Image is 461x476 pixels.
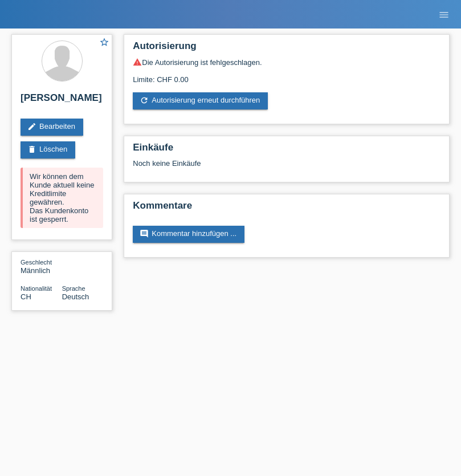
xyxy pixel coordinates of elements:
span: Sprache [62,285,85,292]
div: Wir können dem Kunde aktuell keine Kreditlimite gewähren. Das Kundenkonto ist gesperrt. [21,168,103,228]
i: warning [133,58,142,67]
h2: Einkäufe [133,142,440,159]
a: deleteLöschen [21,141,75,158]
i: menu [438,9,450,21]
span: Geschlecht [21,259,52,266]
span: Deutsch [62,292,89,301]
div: Männlich [21,258,62,275]
i: star_border [99,37,109,47]
a: editBearbeiten [21,119,83,136]
i: delete [27,145,36,154]
i: refresh [140,96,149,105]
a: refreshAutorisierung erneut durchführen [133,92,268,109]
h2: Autorisierung [133,40,440,58]
h2: Kommentare [133,200,440,217]
div: Noch keine Einkäufe [133,159,440,176]
i: comment [140,229,149,238]
a: commentKommentar hinzufügen ... [133,226,244,243]
a: menu [433,11,455,18]
span: Nationalität [21,285,52,292]
span: Schweiz [21,292,31,301]
div: Limite: CHF 0.00 [133,67,440,84]
h2: [PERSON_NAME] [21,92,103,109]
i: edit [27,122,36,131]
a: star_border [99,37,109,49]
div: Die Autorisierung ist fehlgeschlagen. [133,58,440,67]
